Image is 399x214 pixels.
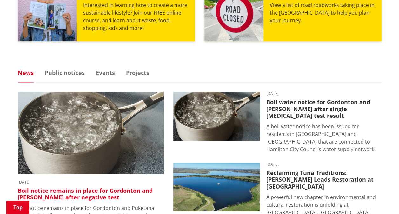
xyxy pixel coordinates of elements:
[18,187,164,201] h3: Boil notice remains in place for Gordonton and [PERSON_NAME] after negative test
[266,92,382,96] time: [DATE]
[270,1,375,24] p: View a list of road roadworks taking place in the [GEOGRAPHIC_DATA] to help you plan your journey.
[18,92,164,174] img: boil water notice
[18,70,34,76] a: News
[266,99,382,119] h3: Boil water notice for Gordonton and [PERSON_NAME] after single [MEDICAL_DATA] test result
[45,70,85,76] a: Public notices
[18,180,164,184] time: [DATE]
[173,92,260,141] img: boil water notice
[173,92,382,153] a: boil water notice gordonton puketaha [DATE] Boil water notice for Gordonton and [PERSON_NAME] aft...
[173,163,260,211] img: Lake Waahi (Lake Puketirini in the foreground)
[96,70,115,76] a: Events
[83,1,189,32] p: Interested in learning how to create a more sustainable lifestyle? Join our FREE online course, a...
[126,70,149,76] a: Projects
[266,123,382,153] p: A boil water notice has been issued for residents in [GEOGRAPHIC_DATA] and [GEOGRAPHIC_DATA] that...
[266,163,382,166] time: [DATE]
[266,170,382,190] h3: Reclaiming Tuna Traditions: [PERSON_NAME] Leads Restoration at [GEOGRAPHIC_DATA]
[370,187,393,210] iframe: Messenger Launcher
[6,201,29,214] a: Top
